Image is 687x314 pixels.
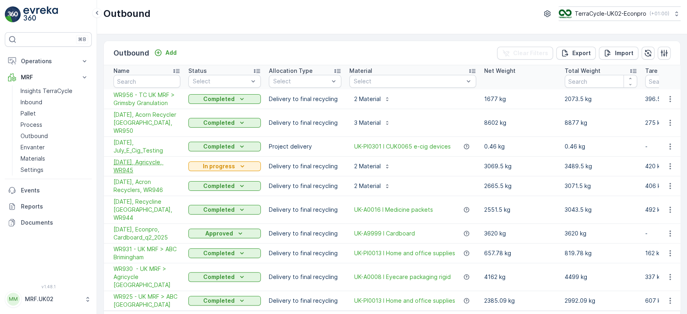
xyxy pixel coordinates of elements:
p: 8602 kg [484,119,557,127]
p: 3071.5 kg [565,182,637,190]
p: Process [21,121,42,129]
p: Envanter [21,143,45,151]
p: Outbound [113,48,149,59]
p: Completed [203,95,235,103]
span: v 1.48.1 [5,284,92,289]
a: 06/30/2025, Econpro, Cardboard_q2_2025 [113,225,180,242]
a: Outbound [17,130,92,142]
a: Events [5,182,92,198]
td: Delivery to final recycling [265,157,345,176]
img: logo [5,6,21,23]
button: 2 Material [349,180,395,192]
button: Completed [188,142,261,151]
p: Add [165,49,177,57]
p: Documents [21,219,89,227]
td: Delivery to final recycling [265,263,345,291]
p: 3 Material [354,119,381,127]
p: 3620 kg [565,229,637,238]
button: MMMRF.UK02 [5,291,92,308]
p: Completed [203,249,235,257]
a: Materials [17,153,92,164]
td: Delivery to final recycling [265,224,345,244]
p: Completed [203,182,235,190]
a: Process [17,119,92,130]
p: ⌘B [78,36,86,43]
span: UK-PI0301 I CUK0065 e-cig devices [354,143,451,151]
p: Completed [203,143,235,151]
a: Pallet [17,108,92,119]
td: Delivery to final recycling [265,196,345,224]
p: 3043.5 kg [565,206,637,214]
p: MRF.UK02 [25,295,80,303]
span: WR930 - UK MRF > Agricycle [GEOGRAPHIC_DATA] [113,265,180,289]
button: Operations [5,53,92,69]
p: Completed [203,206,235,214]
p: Pallet [21,109,36,118]
p: 3489.5 kg [565,162,637,170]
p: Select [193,77,248,85]
p: 657.78 kg [484,249,557,257]
a: 31/07/2025, Acorn Recycler UK, WR950 [113,111,180,135]
p: 2992.09 kg [565,297,637,305]
button: In progress [188,161,261,171]
td: Delivery to final recycling [265,89,345,109]
td: Delivery to final recycling [265,176,345,196]
p: Net Weight [484,67,516,75]
p: 819.78 kg [565,249,637,257]
button: Completed [188,94,261,104]
button: Clear Filters [497,47,553,60]
button: 3 Material [349,116,395,129]
p: Reports [21,202,89,211]
button: Completed [188,272,261,282]
p: TerraCycle-UK02-Econpro [575,10,646,18]
p: 1677 kg [484,95,557,103]
p: ( +01:00 ) [650,10,669,17]
a: WR930 - UK MRF > Agricycle UK [113,265,180,289]
a: WR925 - UK MRF > ABC Birmingham [113,293,180,309]
button: TerraCycle-UK02-Econpro(+01:00) [559,6,681,21]
p: Operations [21,57,76,65]
input: Search [113,75,180,88]
p: Outbound [21,132,48,140]
p: Approved [205,229,233,238]
p: 2 Material [354,182,381,190]
p: Total Weight [565,67,600,75]
p: 2 Material [354,95,381,103]
p: In progress [203,162,235,170]
p: Inbound [21,98,42,106]
td: Delivery to final recycling [265,244,345,263]
p: Events [21,186,89,194]
a: Envanter [17,142,92,153]
p: 4162 kg [484,273,557,281]
p: 2073.5 kg [565,95,637,103]
span: UK-PI0013 I Home and office supplies [354,297,455,305]
a: 25/07/2025, Agricycle, WR945 [113,158,180,174]
td: Delivery to final recycling [265,291,345,311]
a: Inbound [17,97,92,108]
button: Import [599,47,638,60]
img: terracycle_logo_wKaHoWT.png [559,9,571,18]
p: 2665.5 kg [484,182,557,190]
span: UK-A9999 I Cardboard [354,229,415,238]
p: 0.46 kg [565,143,637,151]
button: MRF [5,69,92,85]
td: Delivery to final recycling [265,109,345,137]
p: Completed [203,297,235,305]
a: 23/07/2025, Acron Recyclers, WR946 [113,178,180,194]
button: Completed [188,248,261,258]
a: UK-PI0013 I Home and office supplies [354,249,455,257]
td: Project delivery [265,137,345,157]
a: UK-A0016 I Medicine packets [354,206,433,214]
a: WR956 - TC UK MRF > Grimsby Granulation [113,91,180,107]
p: MRF [21,73,76,81]
button: Completed [188,118,261,128]
p: 2 Material [354,162,381,170]
p: 2385.09 kg [484,297,557,305]
p: 3069.5 kg [484,162,557,170]
p: Select [273,77,329,85]
a: UK-A0008 I Eyecare packaging rigid [354,273,451,281]
span: [DATE], Econpro, Cardboard_q2_2025 [113,225,180,242]
span: WR925 - UK MRF > ABC [GEOGRAPHIC_DATA] [113,293,180,309]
